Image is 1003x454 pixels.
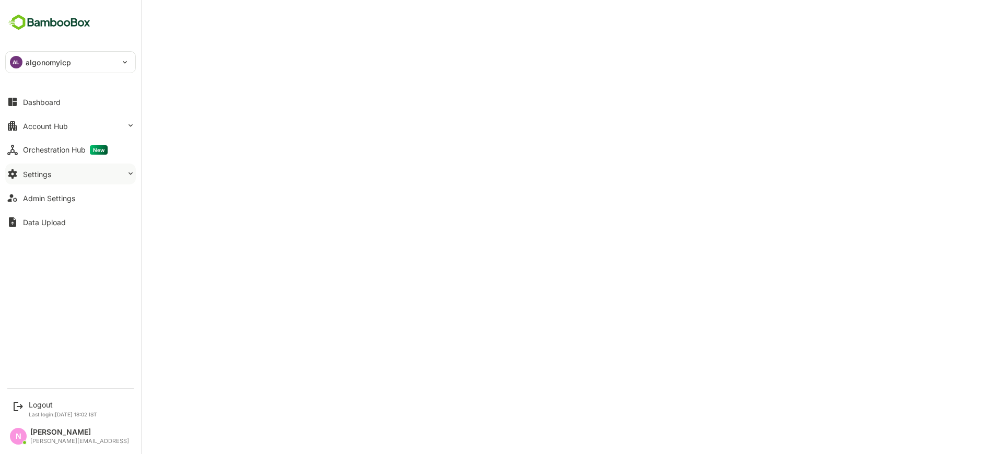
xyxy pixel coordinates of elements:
[29,411,97,417] p: Last login: [DATE] 18:02 IST
[5,164,136,184] button: Settings
[6,52,135,73] div: ALalgonomyicp
[5,91,136,112] button: Dashboard
[23,145,108,155] div: Orchestration Hub
[23,218,66,227] div: Data Upload
[5,13,94,32] img: BambooboxFullLogoMark.5f36c76dfaba33ec1ec1367b70bb1252.svg
[10,56,22,68] div: AL
[10,428,27,445] div: N
[5,115,136,136] button: Account Hub
[26,57,71,68] p: algonomyicp
[23,122,68,131] div: Account Hub
[23,98,61,107] div: Dashboard
[5,139,136,160] button: Orchestration HubNew
[23,194,75,203] div: Admin Settings
[29,400,97,409] div: Logout
[30,438,129,445] div: [PERSON_NAME][EMAIL_ADDRESS]
[5,212,136,232] button: Data Upload
[23,170,51,179] div: Settings
[30,428,129,437] div: [PERSON_NAME]
[5,188,136,208] button: Admin Settings
[90,145,108,155] span: New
